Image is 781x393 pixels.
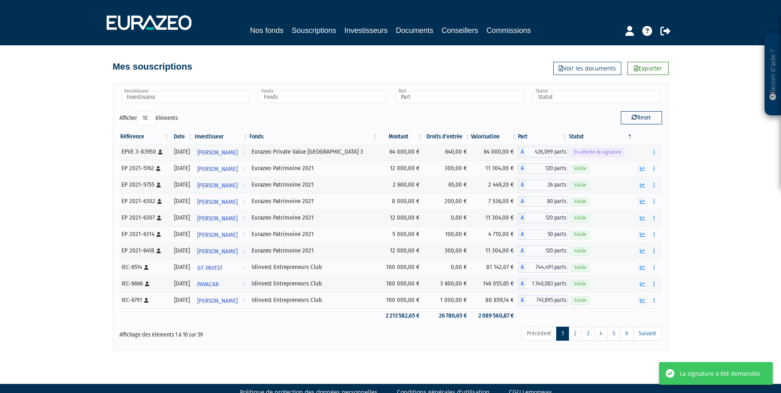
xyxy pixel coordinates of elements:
a: [PERSON_NAME] [194,292,249,309]
div: La signature a été demandée [680,369,760,378]
a: Souscriptions [291,25,336,37]
span: Valide [571,165,589,173]
div: [DATE] [173,279,191,288]
div: A - Idinvest Entrepreneurs Club [518,262,569,273]
div: [DATE] [173,263,191,271]
span: 80 parts [526,196,569,207]
a: [PERSON_NAME] [194,144,249,160]
i: Voir l'investisseur [242,277,245,292]
img: 1732889491-logotype_eurazeo_blanc_rvb.png [107,15,191,30]
span: PAYACAR [197,277,219,292]
span: A [518,163,526,174]
div: A - Eurazeo Patrimoine 2021 [518,196,569,207]
span: A [518,262,526,273]
div: Idinvest Entrepreneurs Club [252,296,375,304]
td: 300,00 € [424,160,471,177]
span: [PERSON_NAME] [197,194,238,210]
div: A - Eurazeo Patrimoine 2021 [518,229,569,240]
span: Valide [571,297,589,304]
span: A [518,213,526,223]
div: [DATE] [173,246,191,255]
a: [PERSON_NAME] [194,243,249,259]
a: PAYACAR [194,276,249,292]
td: 2 213 582,65 € [378,309,423,323]
i: Voir l'investisseur [242,211,245,226]
a: [PERSON_NAME] [194,160,249,177]
i: Voir l'investisseur [242,145,245,160]
h4: Mes souscriptions [113,62,192,72]
td: 26 780,65 € [424,309,471,323]
span: 120 parts [526,163,569,174]
div: A - Eurazeo Patrimoine 2021 [518,213,569,223]
td: 640,00 € [424,144,471,160]
span: 426,099 parts [526,147,569,157]
th: Référence : activer pour trier la colonne par ordre croissant [119,130,170,144]
a: 3 [581,327,594,341]
a: 1 [556,327,569,341]
i: [Français] Personne physique [157,215,161,220]
td: 100 000,00 € [378,259,423,276]
div: A - Eurazeo Patrimoine 2021 [518,180,569,190]
th: Statut : activer pour trier la colonne par ordre d&eacute;croissant [568,130,633,144]
td: 100,00 € [424,226,471,243]
span: A [518,278,526,289]
div: [DATE] [173,180,191,189]
td: 2 449,20 € [471,177,518,193]
div: EP 2021-6418 [121,246,168,255]
i: [Français] Personne physique [158,150,163,154]
div: A - Eurazeo Patrimoine 2021 [518,246,569,256]
a: Investisseurs [344,25,387,36]
span: 741,895 parts [526,295,569,306]
div: [DATE] [173,147,191,156]
span: [PERSON_NAME] [197,178,238,193]
span: Valide [571,214,589,222]
div: [DATE] [173,197,191,206]
a: Suivant [633,327,662,341]
span: 120 parts [526,213,569,223]
i: Voir l'investisseur [242,293,245,309]
span: A [518,147,526,157]
a: [PERSON_NAME] [194,177,249,193]
a: Exporter [627,62,669,75]
i: [Français] Personne physique [156,182,161,187]
div: EP 2021-6314 [121,230,168,239]
a: 4 [594,327,608,341]
th: Fonds: activer pour trier la colonne par ordre croissant [249,130,378,144]
a: Nos fonds [250,25,283,36]
span: [PERSON_NAME] [197,211,238,226]
td: 12 000,00 € [378,243,423,259]
td: 12 000,00 € [378,210,423,226]
div: Eurazeo Patrimoine 2021 [252,197,375,206]
th: Montant: activer pour trier la colonne par ordre croissant [378,130,423,144]
td: 0,00 € [424,210,471,226]
th: Droits d'entrée: activer pour trier la colonne par ordre croissant [424,130,471,144]
div: [DATE] [173,230,191,239]
div: [DATE] [173,296,191,304]
div: A - Idinvest Entrepreneurs Club [518,295,569,306]
span: [PERSON_NAME] [197,227,238,243]
div: Eurazeo Patrimoine 2021 [252,246,375,255]
div: EP 2021-5755 [121,180,168,189]
td: 180 000,00 € [378,276,423,292]
div: [DATE] [173,164,191,173]
span: Valide [571,264,589,271]
div: IEC-6791 [121,296,168,304]
td: 2 089 560,87 € [471,309,518,323]
div: Eurazeo Patrimoine 2021 [252,164,375,173]
td: 11 304,00 € [471,243,518,259]
td: 11 304,00 € [471,160,518,177]
td: 300,00 € [424,243,471,259]
span: [PERSON_NAME] [197,244,238,259]
i: [Français] Personne physique [144,298,149,303]
span: GT INVEST [197,260,223,276]
i: [Français] Personne physique [157,199,162,204]
td: 0,00 € [424,259,471,276]
td: 5 000,00 € [378,226,423,243]
th: Valorisation: activer pour trier la colonne par ordre croissant [471,130,518,144]
span: Valide [571,280,589,288]
span: 120 parts [526,246,569,256]
td: 100 000,00 € [378,292,423,309]
span: A [518,180,526,190]
div: Eurazeo Private Value [GEOGRAPHIC_DATA] 3 [252,147,375,156]
td: 8 000,00 € [378,193,423,210]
